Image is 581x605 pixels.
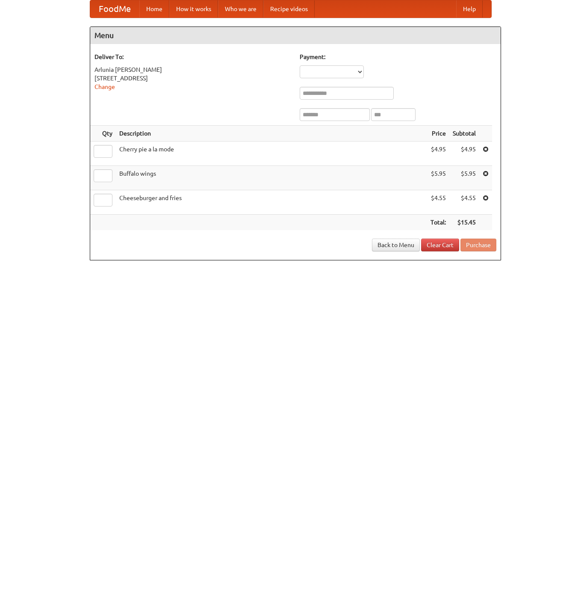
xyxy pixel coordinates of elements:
th: Subtotal [449,126,479,142]
td: $4.95 [449,142,479,166]
td: Cheeseburger and fries [116,190,427,215]
a: Recipe videos [263,0,315,18]
a: Help [456,0,483,18]
td: Buffalo wings [116,166,427,190]
th: $15.45 [449,215,479,230]
div: [STREET_ADDRESS] [94,74,291,83]
th: Description [116,126,427,142]
a: Home [139,0,169,18]
th: Price [427,126,449,142]
div: Arlunia [PERSON_NAME] [94,65,291,74]
a: FoodMe [90,0,139,18]
a: Clear Cart [421,239,459,251]
th: Qty [90,126,116,142]
td: $5.95 [427,166,449,190]
td: $4.55 [427,190,449,215]
td: Cherry pie a la mode [116,142,427,166]
a: Change [94,83,115,90]
td: $4.95 [427,142,449,166]
td: $5.95 [449,166,479,190]
h4: Menu [90,27,501,44]
h5: Deliver To: [94,53,291,61]
a: Back to Menu [372,239,420,251]
a: How it works [169,0,218,18]
button: Purchase [460,239,496,251]
td: $4.55 [449,190,479,215]
h5: Payment: [300,53,496,61]
a: Who we are [218,0,263,18]
th: Total: [427,215,449,230]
